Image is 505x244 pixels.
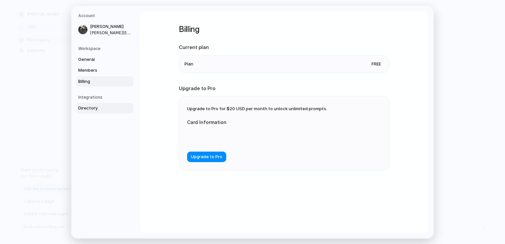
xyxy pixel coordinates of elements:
a: Directory [76,103,133,113]
h5: Workspace [78,45,133,51]
h2: Current plan [179,44,389,51]
a: General [76,54,133,64]
span: Directory [78,105,120,111]
span: [PERSON_NAME][EMAIL_ADDRESS][DOMAIN_NAME] [90,30,132,36]
label: Card Information [187,119,319,126]
button: Upgrade to Pro [187,152,226,162]
span: Upgrade to Pro for $20 USD per month to unlock unlimited prompts. [187,106,327,111]
span: Members [78,67,120,74]
span: Free [369,61,384,67]
span: Plan [184,61,193,67]
span: General [78,56,120,62]
span: Billing [78,78,120,85]
h2: Upgrade to Pro [179,85,389,92]
a: [PERSON_NAME][PERSON_NAME][EMAIL_ADDRESS][DOMAIN_NAME] [76,21,133,38]
a: Billing [76,76,133,86]
span: Upgrade to Pro [191,154,222,160]
h5: Integrations [78,94,133,100]
span: [PERSON_NAME] [90,23,132,30]
h5: Account [78,13,133,19]
a: Members [76,65,133,76]
iframe: Secure card payment input frame [192,134,313,140]
h1: Billing [179,23,389,35]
